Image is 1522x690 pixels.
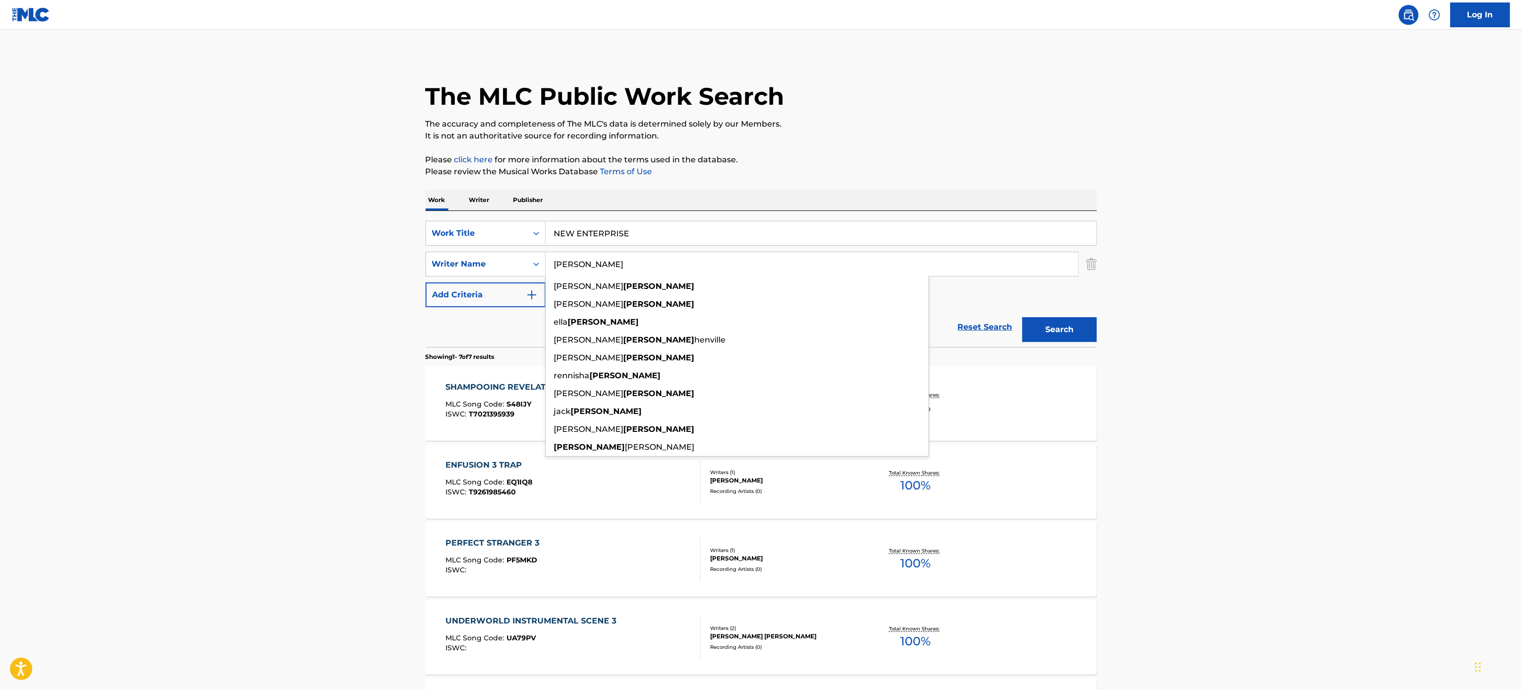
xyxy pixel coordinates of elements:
strong: [PERSON_NAME] [571,407,642,416]
p: The accuracy and completeness of The MLC's data is determined solely by our Members. [426,118,1097,130]
p: Showing 1 - 7 of 7 results [426,352,495,361]
img: MLC Logo [12,7,50,22]
span: MLC Song Code : [445,633,507,642]
div: Work Title [432,227,521,239]
span: [PERSON_NAME] [554,424,624,434]
iframe: Chat Widget [1472,642,1522,690]
p: Please review the Musical Works Database [426,166,1097,178]
a: PERFECT STRANGER 3MLC Song Code:PF5MKDISWC:Writers (1)[PERSON_NAME]Recording Artists (0)Total Kno... [426,522,1097,597]
p: Total Known Shares: [889,469,942,477]
span: ISWC : [445,565,469,574]
span: UA79PV [507,633,536,642]
span: EQ1IQ8 [507,478,532,486]
span: [PERSON_NAME] [554,281,624,291]
p: Total Known Shares: [889,547,942,554]
span: [PERSON_NAME] [554,353,624,362]
span: MLC Song Code : [445,555,507,564]
span: T9261985460 [469,487,516,496]
div: Writers ( 1 ) [710,547,860,554]
p: Work [426,190,448,210]
span: PF5MKD [507,555,537,564]
div: [PERSON_NAME] [710,476,860,485]
span: [PERSON_NAME] [554,389,624,398]
form: Search Form [426,221,1097,347]
p: Publisher [510,190,546,210]
strong: [PERSON_NAME] [624,389,695,398]
a: Reset Search [953,316,1017,338]
span: ISWC : [445,643,469,652]
span: ISWC : [445,487,469,496]
a: SHAMPOOING REVELATEUR 3MLC Song Code:S48IJYISWC:T7021395939Writers (2)[PERSON_NAME], [PERSON_NAME... [426,366,1097,441]
strong: [PERSON_NAME] [554,442,625,452]
div: Writers ( 2 ) [710,624,860,632]
span: 100 % [901,632,931,650]
span: 100 % [901,554,931,572]
span: MLC Song Code : [445,478,507,486]
div: Writer Name [432,258,521,270]
img: help [1429,9,1441,21]
span: jack [554,407,571,416]
strong: [PERSON_NAME] [624,353,695,362]
p: Total Known Shares: [889,625,942,632]
div: PERFECT STRANGER 3 [445,537,544,549]
div: Help [1425,5,1445,25]
span: ISWC : [445,410,469,418]
strong: [PERSON_NAME] [624,281,695,291]
a: Terms of Use [598,167,652,176]
a: Public Search [1399,5,1419,25]
strong: [PERSON_NAME] [590,371,661,380]
div: [PERSON_NAME] [PERSON_NAME] [710,632,860,641]
h1: The MLC Public Work Search [426,81,785,111]
span: rennisha [554,371,590,380]
img: 9d2ae6d4665cec9f34b9.svg [526,289,538,301]
span: [PERSON_NAME] [554,299,624,309]
a: UNDERWORLD INSTRUMENTAL SCENE 3MLC Song Code:UA79PVISWC:Writers (2)[PERSON_NAME] [PERSON_NAME]Rec... [426,600,1097,675]
span: henville [695,335,726,345]
div: [PERSON_NAME] [710,554,860,563]
span: 100 % [901,477,931,494]
div: ENFUSION 3 TRAP [445,459,532,471]
div: Writers ( 1 ) [710,469,860,476]
strong: [PERSON_NAME] [568,317,639,327]
p: It is not an authoritative source for recording information. [426,130,1097,142]
strong: [PERSON_NAME] [624,424,695,434]
img: Delete Criterion [1086,252,1097,276]
a: Log In [1450,2,1510,27]
span: [PERSON_NAME] [554,335,624,345]
span: [PERSON_NAME] [625,442,695,452]
div: Recording Artists ( 0 ) [710,487,860,495]
span: MLC Song Code : [445,400,507,409]
div: SHAMPOOING REVELATEUR 3 [445,381,576,393]
div: Recording Artists ( 0 ) [710,643,860,651]
span: T7021395939 [469,410,514,418]
button: Search [1022,317,1097,342]
button: Add Criteria [426,282,546,307]
a: click here [454,155,493,164]
img: search [1403,9,1415,21]
a: ENFUSION 3 TRAPMLC Song Code:EQ1IQ8ISWC:T9261985460Writers (1)[PERSON_NAME]Recording Artists (0)T... [426,444,1097,519]
p: Please for more information about the terms used in the database. [426,154,1097,166]
p: Writer [466,190,493,210]
div: Recording Artists ( 0 ) [710,565,860,573]
div: Drag [1475,652,1481,682]
span: ella [554,317,568,327]
strong: [PERSON_NAME] [624,299,695,309]
div: UNDERWORLD INSTRUMENTAL SCENE 3 [445,615,621,627]
span: S48IJY [507,400,531,409]
strong: [PERSON_NAME] [624,335,695,345]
